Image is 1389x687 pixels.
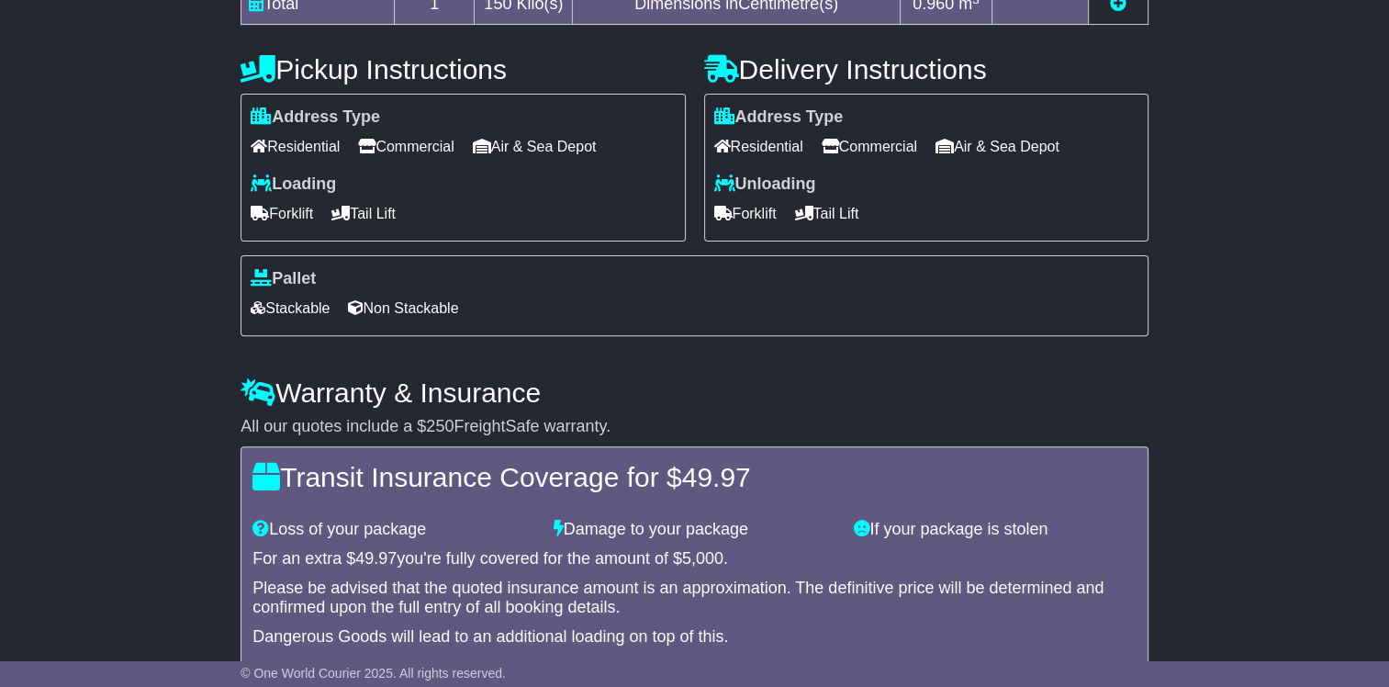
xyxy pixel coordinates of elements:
[252,627,1137,648] div: Dangerous Goods will lead to an additional loading on top of this.
[714,199,777,228] span: Forklift
[714,175,816,195] label: Unloading
[935,132,1059,161] span: Air & Sea Depot
[355,549,397,568] span: 49.97
[822,132,917,161] span: Commercial
[544,520,846,540] div: Damage to your package
[473,132,597,161] span: Air & Sea Depot
[795,199,859,228] span: Tail Lift
[348,294,458,322] span: Non Stackable
[252,462,1137,492] h4: Transit Insurance Coverage for $
[682,549,723,568] span: 5,000
[251,269,316,289] label: Pallet
[251,175,336,195] label: Loading
[241,377,1148,408] h4: Warranty & Insurance
[714,107,844,128] label: Address Type
[251,107,380,128] label: Address Type
[241,666,506,681] span: © One World Courier 2025. All rights reserved.
[845,520,1146,540] div: If your package is stolen
[241,417,1148,437] div: All our quotes include a $ FreightSafe warranty.
[252,579,1137,618] div: Please be advised that the quoted insurance amount is an approximation. The definitive price will...
[704,54,1148,84] h4: Delivery Instructions
[251,199,313,228] span: Forklift
[331,199,396,228] span: Tail Lift
[241,54,685,84] h4: Pickup Instructions
[714,132,803,161] span: Residential
[252,549,1137,569] div: For an extra $ you're fully covered for the amount of $ .
[243,520,544,540] div: Loss of your package
[251,132,340,161] span: Residential
[426,417,454,435] span: 250
[682,462,751,492] span: 49.97
[251,294,330,322] span: Stackable
[358,132,454,161] span: Commercial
